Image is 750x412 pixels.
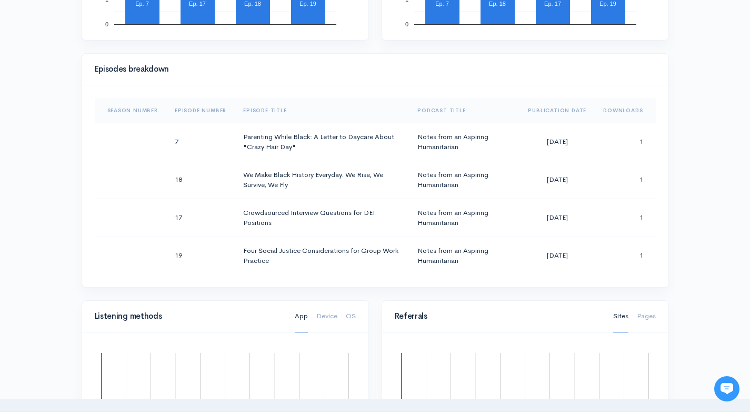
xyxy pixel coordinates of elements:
th: Sort column [519,98,595,123]
th: Sort column [95,98,166,123]
h4: Listening methods [95,312,282,321]
a: Device [316,300,337,332]
td: 1 [595,237,655,274]
td: [DATE] [519,237,595,274]
text: Ep. 19 [599,1,616,7]
span: New conversation [68,146,126,154]
button: New conversation [16,140,194,161]
td: 17 [166,199,235,237]
td: [DATE] [519,199,595,237]
td: [DATE] [519,123,595,161]
td: 1 [595,199,655,237]
iframe: gist-messenger-bubble-iframe [714,376,739,401]
text: Ep. 17 [544,1,561,7]
h4: Episodes breakdown [95,65,649,74]
text: Ep. 18 [244,1,261,7]
td: Notes from an Aspiring Humanitarian [409,161,519,199]
td: [DATE] [519,161,595,199]
text: Ep. 19 [299,1,316,7]
h4: Referrals [395,312,601,321]
text: 0 [405,21,408,27]
th: Sort column [166,98,235,123]
th: Sort column [595,98,655,123]
a: OS [346,300,356,332]
td: 1 [595,123,655,161]
td: Notes from an Aspiring Humanitarian [409,123,519,161]
td: Notes from an Aspiring Humanitarian [409,199,519,237]
td: Notes from an Aspiring Humanitarian [409,237,519,274]
td: Parenting While Black: A Letter to Daycare About "Crazy Hair Day" [235,123,409,161]
text: Ep. 17 [189,1,206,7]
td: 19 [166,237,235,274]
text: Ep. 7 [135,1,149,7]
text: Ep. 7 [435,1,449,7]
a: Sites [613,300,628,332]
th: Sort column [409,98,519,123]
a: Pages [637,300,656,332]
td: Four Social Justice Considerations for Group Work Practice [235,237,409,274]
input: Search articles [31,198,188,219]
th: Sort column [235,98,409,123]
td: 7 [166,123,235,161]
text: Ep. 18 [489,1,506,7]
td: 1 [595,161,655,199]
td: 18 [166,161,235,199]
h2: Just let us know if you need anything and we'll be happy to help! 🙂 [16,70,195,121]
p: Find an answer quickly [14,181,196,193]
td: Crowdsourced Interview Questions for DEI Positions [235,199,409,237]
td: We Make Black History Everyday. We Rise, We Survive, We Fly [235,161,409,199]
a: App [295,300,308,332]
h1: Hi 👋 [16,51,195,68]
text: 0 [105,21,108,27]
